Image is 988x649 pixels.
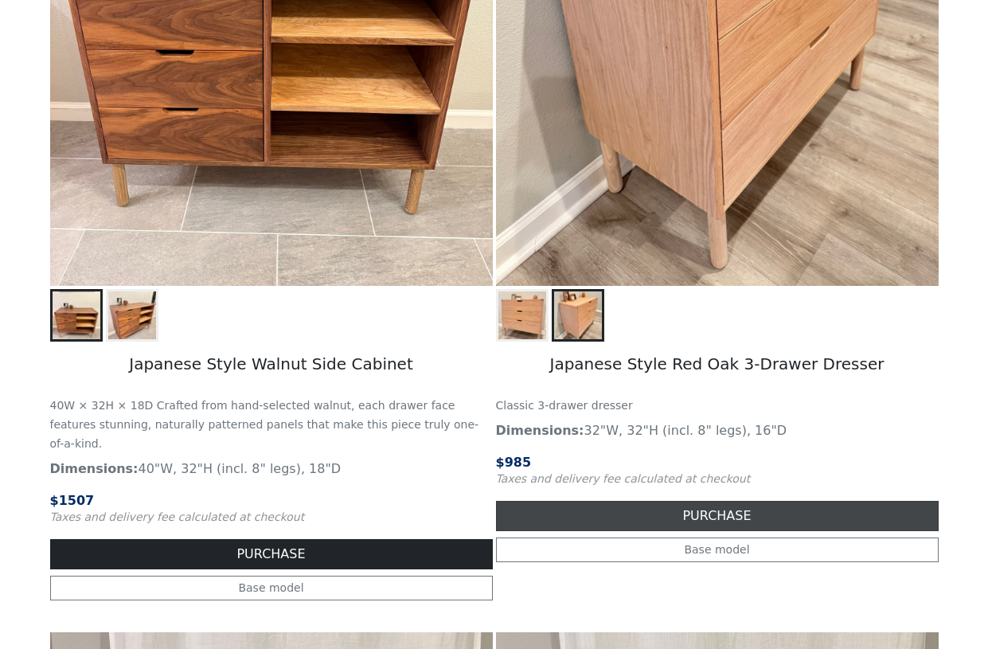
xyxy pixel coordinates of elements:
[496,472,751,485] small: Taxes and delivery fee calculated at checkout
[554,291,602,339] img: Japanese Style Red Oak 3-Drawer Dresser - Side
[496,423,584,438] strong: Dimensions:
[50,461,139,476] strong: Dimensions:
[496,342,939,389] h5: Japanese Style Red Oak 3-Drawer Dresser
[50,459,493,479] p: 40"W, 32"H (incl. 8" legs), 18"D
[50,493,95,508] span: $ 1507
[50,539,493,569] button: PURCHASE
[496,501,939,531] button: PURCHASE
[53,291,100,339] img: Japanese Style Walnut Side Cabinet
[496,421,939,440] p: 32"W, 32"H (incl. 8" legs), 16"D
[496,538,939,562] a: Base model
[496,455,532,470] span: $ 985
[498,291,546,339] img: Japanese Style Red Oak 3-Drawer Dresser - Front
[108,291,156,339] img: Japanese Style Walnut Side Cabinet - Stunning Drawer Faces
[496,399,633,412] small: Classic 3-drawer dresser
[50,399,479,450] small: 40W × 32H × 18D Crafted from hand-selected walnut, each drawer face features stunning, naturally ...
[50,576,493,600] a: Base model
[50,342,493,389] h5: Japanese Style Walnut Side Cabinet
[50,510,305,523] small: Taxes and delivery fee calculated at checkout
